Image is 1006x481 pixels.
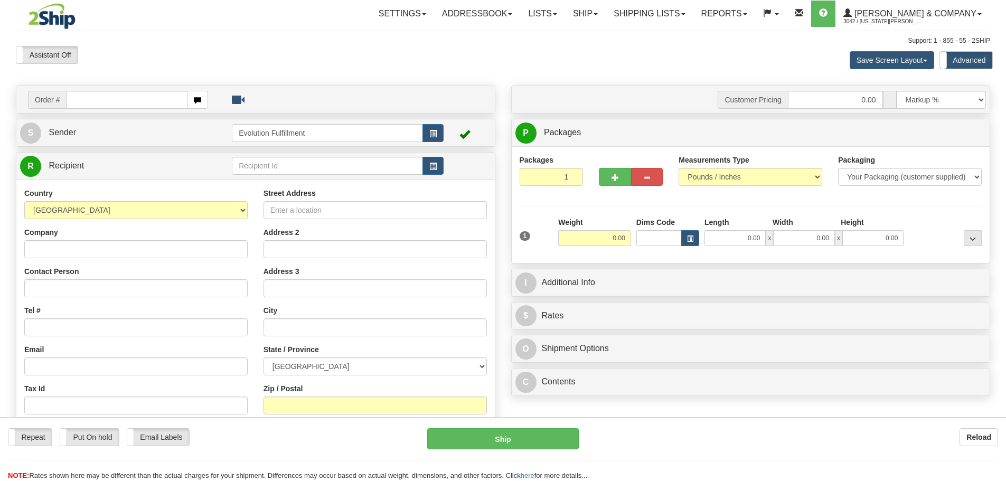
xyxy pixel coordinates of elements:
[515,305,986,327] a: $Rates
[515,305,537,326] span: $
[852,9,976,18] span: [PERSON_NAME] & Company
[966,433,991,441] b: Reload
[24,383,45,394] label: Tax Id
[24,227,58,238] label: Company
[515,122,537,144] span: P
[838,155,875,165] label: Packaging
[232,124,423,142] input: Sender Id
[515,272,986,294] a: IAdditional Info
[835,1,990,27] a: [PERSON_NAME] & Company 3042 / [US_STATE][PERSON_NAME]
[434,1,521,27] a: Addressbook
[565,1,606,27] a: Ship
[16,36,990,45] div: Support: 1 - 855 - 55 - 2SHIP
[28,91,66,109] span: Order #
[24,305,41,316] label: Tel #
[940,52,992,69] label: Advanced
[544,128,581,137] span: Packages
[704,217,729,228] label: Length
[520,155,554,165] label: Packages
[606,1,693,27] a: Shipping lists
[515,338,537,360] span: O
[16,46,78,63] label: Assistant Off
[766,230,773,246] span: x
[964,230,982,246] div: ...
[850,51,934,69] button: Save Screen Layout
[515,338,986,360] a: OShipment Options
[264,188,316,199] label: Street Address
[24,344,44,355] label: Email
[427,428,579,449] button: Ship
[24,266,79,277] label: Contact Person
[20,122,232,144] a: S Sender
[8,471,29,479] span: NOTE:
[679,155,749,165] label: Measurements Type
[24,188,53,199] label: Country
[232,157,423,175] input: Recipient Id
[515,372,537,393] span: C
[636,217,675,228] label: Dims Code
[371,1,434,27] a: Settings
[718,91,787,109] span: Customer Pricing
[841,217,864,228] label: Height
[520,231,531,241] span: 1
[558,217,582,228] label: Weight
[49,161,84,170] span: Recipient
[49,128,76,137] span: Sender
[515,272,537,294] span: I
[20,156,41,177] span: R
[60,429,119,446] label: Put On hold
[20,155,209,177] a: R Recipient
[521,471,534,479] a: here
[264,201,487,219] input: Enter a location
[843,16,923,27] span: 3042 / [US_STATE][PERSON_NAME]
[8,429,52,446] label: Repeat
[264,227,299,238] label: Address 2
[264,305,277,316] label: City
[515,122,986,144] a: P Packages
[693,1,755,27] a: Reports
[773,217,793,228] label: Width
[515,371,986,393] a: CContents
[264,266,299,277] label: Address 3
[982,186,1005,294] iframe: chat widget
[835,230,842,246] span: x
[20,122,41,144] span: S
[520,1,565,27] a: Lists
[264,344,319,355] label: State / Province
[264,383,303,394] label: Zip / Postal
[127,429,189,446] label: Email Labels
[16,3,88,30] img: logo3042.jpg
[960,428,998,446] button: Reload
